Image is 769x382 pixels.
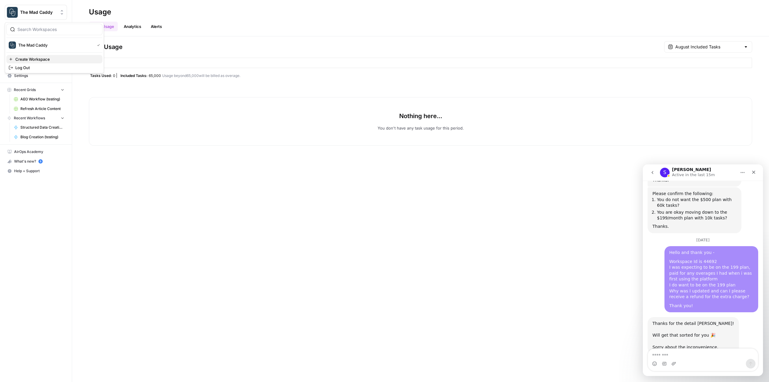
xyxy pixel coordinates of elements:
span: Help + Support [14,168,64,174]
span: Structured Data Creation by Page (testing) [20,125,64,130]
span: Usage beyond 65,000 will be billed as overage. [162,73,240,78]
button: What's new? 5 [5,157,67,166]
a: Alerts [147,22,166,31]
div: What's new? [5,157,67,166]
span: Refresh Article Content [20,106,64,112]
button: Workspace: The Mad Caddy [5,5,67,20]
span: AirOps Academy [14,149,64,154]
a: AEO Workflow (testing) [11,94,67,104]
span: Task Usage [89,43,123,51]
span: Create Workspace [15,56,98,62]
span: AEO Workflow (testing) [20,96,64,102]
span: 65,000 [149,73,161,78]
text: 5 [40,160,41,163]
img: website_grey.svg [10,16,14,20]
button: Recent Workflows [5,114,67,123]
img: logo_orange.svg [10,10,14,14]
a: Create Workspace [6,55,102,63]
iframe: Intercom live chat [643,164,763,376]
span: Included Tasks: [120,73,147,78]
span: 0 [113,73,115,78]
span: Log Out [15,65,98,71]
a: Task Usage [89,22,118,31]
p: Nothing here... [399,112,442,120]
a: AirOps Academy [5,147,67,157]
span: Settings [14,73,64,78]
a: 5 [38,159,43,163]
span: The Mad Caddy [18,42,92,48]
img: The Mad Caddy Logo [9,41,16,49]
span: Blog Creation (testing) [20,134,64,140]
a: Structured Data Creation by Page (testing) [11,123,67,132]
a: Settings [5,71,67,81]
p: You don't have any task usage for this period. [378,125,464,131]
img: tab_domain_overview_orange.svg [17,35,22,40]
div: Keywords by Traffic [67,35,99,39]
a: Blog Creation (testing) [11,132,67,142]
span: Tasks Used: [90,73,112,78]
span: Recent Grids [14,87,36,93]
div: Workspace: The Mad Caddy [5,22,104,73]
button: Recent Grids [5,85,67,94]
div: Domain: [DOMAIN_NAME] [16,16,66,20]
img: tab_keywords_by_traffic_grey.svg [61,35,65,40]
a: Log Out [6,63,102,72]
span: Recent Workflows [14,115,45,121]
img: The Mad Caddy Logo [7,7,18,18]
a: Refresh Article Content [11,104,67,114]
div: Usage [89,7,111,17]
input: August Included Tasks [675,44,741,50]
button: Help + Support [5,166,67,176]
a: Analytics [120,22,145,31]
div: Domain Overview [24,35,54,39]
span: The Mad Caddy [20,9,56,15]
input: Search Workspaces [17,26,99,32]
div: v 4.0.25 [17,10,29,14]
